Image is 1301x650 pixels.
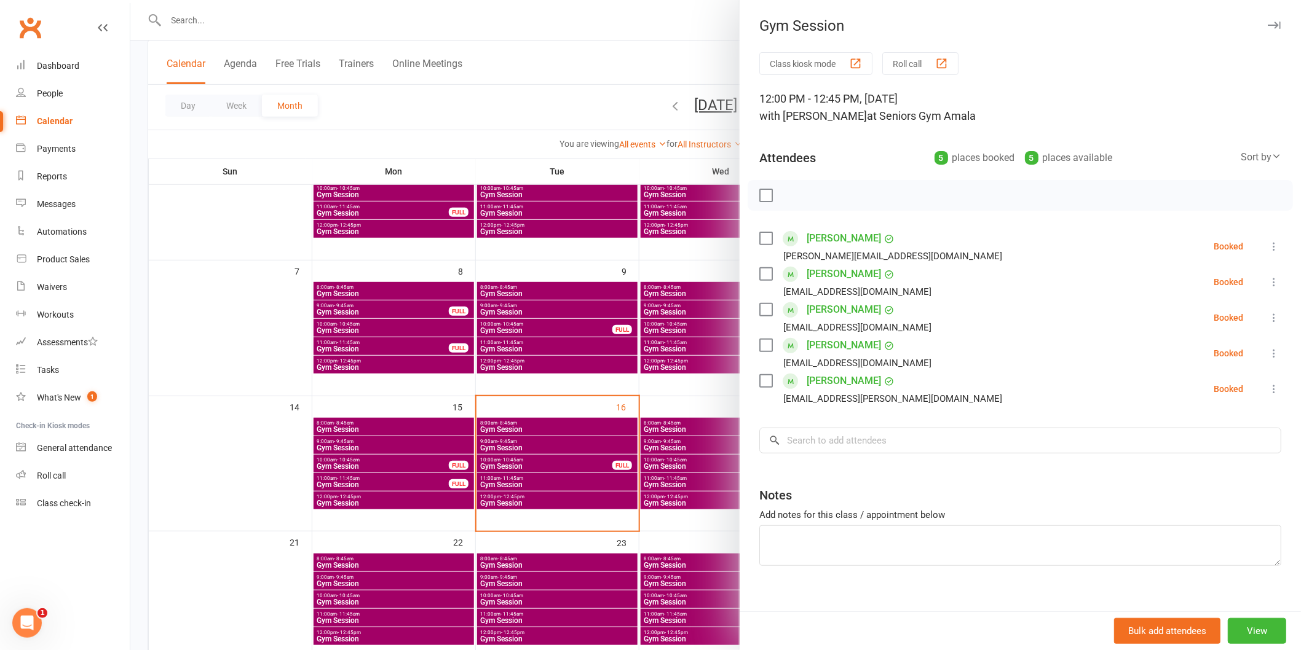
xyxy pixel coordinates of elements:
[37,61,79,71] div: Dashboard
[759,109,867,122] span: with [PERSON_NAME]
[37,365,59,375] div: Tasks
[16,462,130,490] a: Roll call
[1214,349,1243,358] div: Booked
[1228,618,1286,644] button: View
[37,254,90,264] div: Product Sales
[16,490,130,517] a: Class kiosk mode
[1025,151,1038,165] div: 5
[37,116,73,126] div: Calendar
[37,282,67,292] div: Waivers
[16,52,130,80] a: Dashboard
[759,149,816,166] div: Attendees
[759,52,872,75] button: Class kiosk mode
[37,471,66,480] div: Roll call
[1025,149,1113,166] div: places available
[740,17,1301,34] div: Gym Session
[37,443,112,453] div: General attendance
[16,135,130,163] a: Payments
[867,109,976,122] span: at Seniors Gym Amala
[16,301,130,329] a: Workouts
[759,487,792,504] div: Notes
[87,391,97,402] span: 1
[37,498,91,508] div: Class check-in
[807,335,881,355] a: [PERSON_NAME]
[37,171,67,181] div: Reports
[1214,242,1243,251] div: Booked
[1214,385,1243,393] div: Booked
[759,90,1281,125] div: 12:00 PM - 12:45 PM, [DATE]
[12,608,42,638] iframe: Intercom live chat
[37,144,76,154] div: Payments
[16,273,130,301] a: Waivers
[882,52,959,75] button: Roll call
[37,393,81,402] div: What's New
[37,199,76,209] div: Messages
[38,608,47,618] span: 1
[16,384,130,412] a: What's New1
[807,300,881,319] a: [PERSON_NAME]
[37,88,63,98] div: People
[16,329,130,356] a: Assessments
[16,80,130,108] a: People
[935,151,948,165] div: 5
[1114,618,1220,644] button: Bulk add attendees
[37,310,74,319] div: Workouts
[37,337,98,347] div: Assessments
[783,319,931,335] div: [EMAIL_ADDRESS][DOMAIN_NAME]
[15,12,45,43] a: Clubworx
[783,248,1002,264] div: [PERSON_NAME][EMAIL_ADDRESS][DOMAIN_NAME]
[16,218,130,246] a: Automations
[1214,278,1243,286] div: Booked
[759,507,1281,522] div: Add notes for this class / appointment below
[759,428,1281,453] input: Search to add attendees
[16,108,130,135] a: Calendar
[783,355,931,371] div: [EMAIL_ADDRESS][DOMAIN_NAME]
[1214,313,1243,322] div: Booked
[16,163,130,190] a: Reports
[16,356,130,384] a: Tasks
[935,149,1015,166] div: places booked
[783,284,931,300] div: [EMAIL_ADDRESS][DOMAIN_NAME]
[16,246,130,273] a: Product Sales
[807,229,881,248] a: [PERSON_NAME]
[16,190,130,218] a: Messages
[37,227,87,237] div: Automations
[807,264,881,284] a: [PERSON_NAME]
[807,371,881,391] a: [PERSON_NAME]
[783,391,1002,407] div: [EMAIL_ADDRESS][PERSON_NAME][DOMAIN_NAME]
[1241,149,1281,165] div: Sort by
[16,434,130,462] a: General attendance kiosk mode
